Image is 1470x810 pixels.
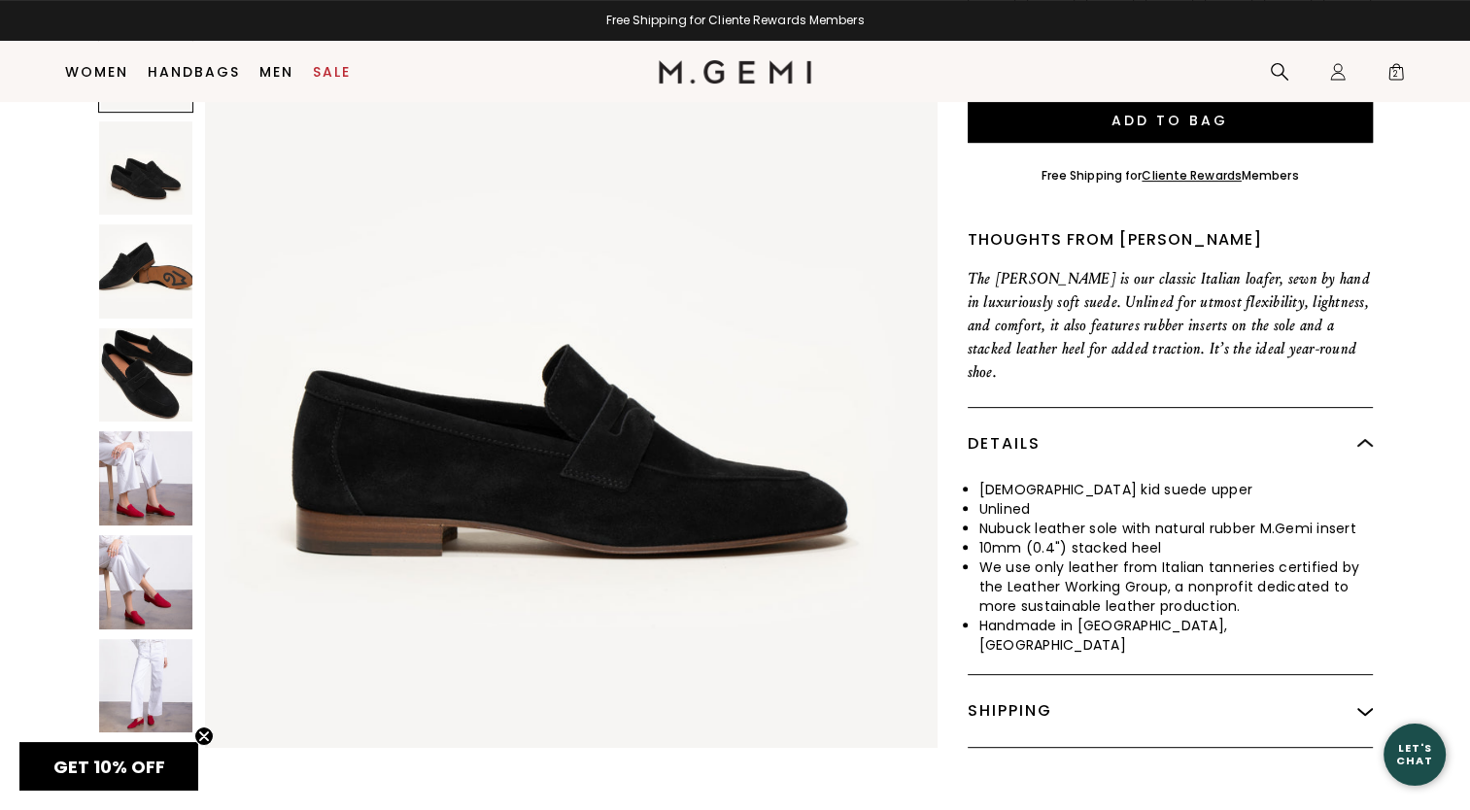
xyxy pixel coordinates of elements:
[968,228,1373,252] div: Thoughts from [PERSON_NAME]
[979,557,1373,616] li: We use only leather from Italian tanneries certified by the Leather Working Group, a nonprofit de...
[968,408,1373,480] div: Details
[979,519,1373,538] li: Nubuck leather sole with natural rubber M.Gemi insert
[979,480,1373,499] li: [DEMOGRAPHIC_DATA] kid suede upper
[19,742,198,791] div: GET 10% OFFClose teaser
[99,639,193,733] img: The Sacca Donna
[99,535,193,629] img: The Sacca Donna
[659,60,811,84] img: M.Gemi
[148,64,240,80] a: Handbags
[313,64,351,80] a: Sale
[968,675,1373,747] div: Shipping
[53,755,165,779] span: GET 10% OFF
[979,538,1373,557] li: 10mm (0.4") stacked heel
[1384,742,1446,766] div: Let's Chat
[205,17,937,748] img: The Sacca Donna
[968,96,1373,143] button: Add to Bag
[259,64,293,80] a: Men
[194,726,214,746] button: Close teaser
[1042,168,1299,184] div: Free Shipping for Members
[1142,167,1242,184] a: Cliente Rewards
[99,328,193,422] img: The Sacca Donna
[99,121,193,216] img: The Sacca Donna
[99,431,193,525] img: The Sacca Donna
[1386,66,1406,85] span: 2
[968,267,1373,384] p: The [PERSON_NAME] is our classic Italian loafer, sewn by hand in luxuriously soft suede. Unlined ...
[979,499,1373,519] li: Unlined
[979,616,1373,655] li: Handmade in [GEOGRAPHIC_DATA], [GEOGRAPHIC_DATA]
[99,224,193,319] img: The Sacca Donna
[65,64,128,80] a: Women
